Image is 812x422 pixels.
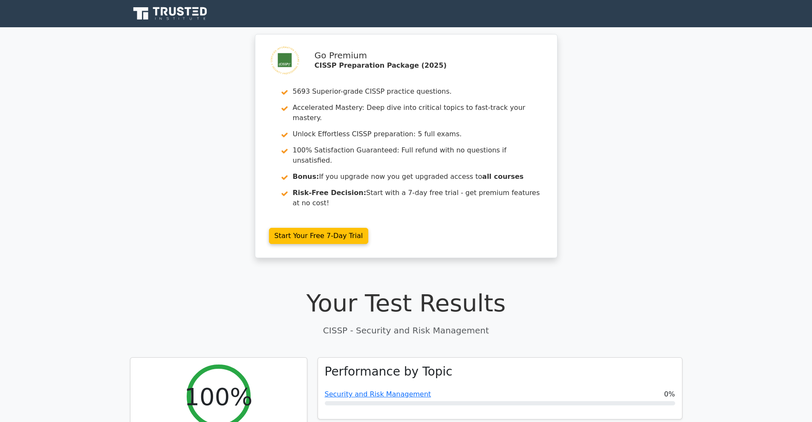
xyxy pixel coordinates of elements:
[130,289,682,317] h1: Your Test Results
[269,228,369,244] a: Start Your Free 7-Day Trial
[325,390,431,398] a: Security and Risk Management
[130,324,682,337] p: CISSP - Security and Risk Management
[325,365,453,379] h3: Performance by Topic
[664,389,675,399] span: 0%
[184,382,252,411] h2: 100%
